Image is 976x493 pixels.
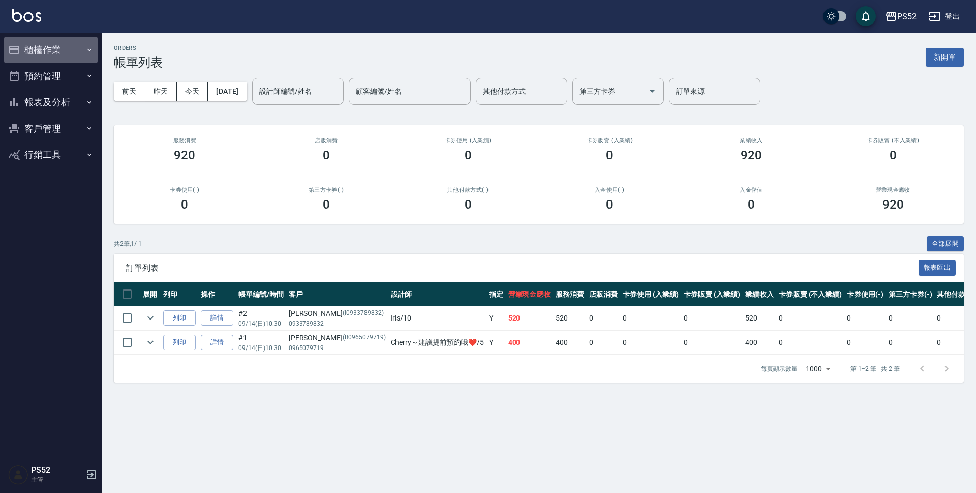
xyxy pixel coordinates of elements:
[409,137,527,144] h2: 卡券使用 (入業績)
[238,319,284,328] p: 09/14 (日) 10:30
[208,82,247,101] button: [DATE]
[748,197,755,212] h3: 0
[12,9,41,22] img: Logo
[741,148,762,162] h3: 920
[4,63,98,90] button: 預約管理
[143,335,158,350] button: expand row
[553,331,587,355] td: 400
[897,10,917,23] div: PS52
[834,187,952,193] h2: 營業現金應收
[236,306,286,330] td: #2
[388,331,486,355] td: Cherry～建議提前預約哦❤️ /5
[163,310,196,326] button: 列印
[925,7,964,26] button: 登出
[388,306,486,330] td: Iris /10
[886,282,935,306] th: 第三方卡券(-)
[620,282,682,306] th: 卡券使用 (入業績)
[587,306,620,330] td: 0
[201,310,233,326] a: 詳情
[161,282,198,306] th: 列印
[681,306,743,330] td: 0
[114,55,163,70] h3: 帳單列表
[289,343,386,353] p: 0965079719
[882,197,904,212] h3: 920
[388,282,486,306] th: 設計師
[268,137,385,144] h2: 店販消費
[177,82,208,101] button: 今天
[776,331,844,355] td: 0
[486,331,506,355] td: Y
[551,187,668,193] h2: 入金使用(-)
[236,331,286,355] td: #1
[553,306,587,330] td: 520
[126,263,919,273] span: 訂單列表
[553,282,587,306] th: 服務消費
[850,364,900,373] p: 第 1–2 筆 共 2 筆
[126,187,243,193] h2: 卡券使用(-)
[881,6,921,27] button: PS52
[620,331,682,355] td: 0
[323,197,330,212] h3: 0
[681,331,743,355] td: 0
[743,306,776,330] td: 520
[289,333,386,343] div: [PERSON_NAME]
[844,282,886,306] th: 卡券使用(-)
[289,308,386,319] div: [PERSON_NAME]
[126,137,243,144] h3: 服務消費
[343,333,385,343] p: (B0965079719)
[761,364,798,373] p: 每頁顯示數量
[606,197,613,212] h3: 0
[927,236,964,252] button: 全部展開
[114,82,145,101] button: 前天
[606,148,613,162] h3: 0
[174,148,195,162] h3: 920
[181,197,188,212] h3: 0
[8,465,28,485] img: Person
[776,282,844,306] th: 卡券販賣 (不入業績)
[201,335,233,351] a: 詳情
[4,89,98,115] button: 報表及分析
[409,187,527,193] h2: 其他付款方式(-)
[114,45,163,51] h2: ORDERS
[140,282,161,306] th: 展開
[587,331,620,355] td: 0
[919,263,956,272] a: 報表匯出
[856,6,876,26] button: save
[286,282,388,306] th: 客戶
[681,282,743,306] th: 卡券販賣 (入業績)
[323,148,330,162] h3: 0
[587,282,620,306] th: 店販消費
[506,331,554,355] td: 400
[343,308,383,319] p: (I0933789832)
[693,187,810,193] h2: 入金儲值
[506,282,554,306] th: 營業現金應收
[551,137,668,144] h2: 卡券販賣 (入業績)
[926,52,964,62] a: 新開單
[31,465,83,475] h5: PS52
[238,343,284,353] p: 09/14 (日) 10:30
[486,306,506,330] td: Y
[919,260,956,276] button: 報表匯出
[844,331,886,355] td: 0
[486,282,506,306] th: 指定
[776,306,844,330] td: 0
[268,187,385,193] h2: 第三方卡券(-)
[926,48,964,67] button: 新開單
[4,37,98,63] button: 櫃檯作業
[802,355,834,383] div: 1000
[506,306,554,330] td: 520
[644,83,660,99] button: Open
[236,282,286,306] th: 帳單編號/時間
[844,306,886,330] td: 0
[143,310,158,326] button: expand row
[289,319,386,328] p: 0933789832
[114,239,142,248] p: 共 2 筆, 1 / 1
[886,331,935,355] td: 0
[198,282,236,306] th: 操作
[693,137,810,144] h2: 業績收入
[145,82,177,101] button: 昨天
[4,115,98,142] button: 客戶管理
[886,306,935,330] td: 0
[465,197,472,212] h3: 0
[31,475,83,484] p: 主管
